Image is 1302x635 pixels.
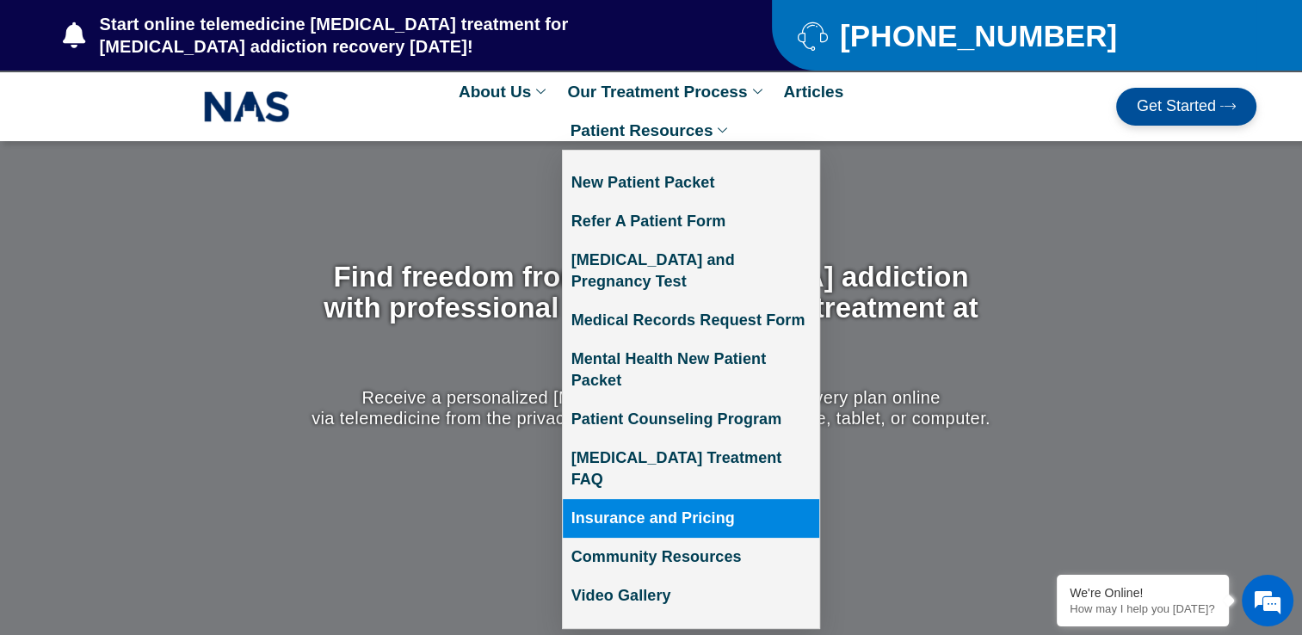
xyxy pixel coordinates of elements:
[798,21,1213,51] a: [PHONE_NUMBER]
[19,89,45,114] div: Navigation go back
[836,25,1117,46] span: [PHONE_NUMBER]
[563,538,819,576] a: Community Resources
[450,72,558,111] a: About Us
[63,13,703,58] a: Start online telemedicine [MEDICAL_DATA] treatment for [MEDICAL_DATA] addiction recovery [DATE]!
[563,499,819,538] a: Insurance and Pricing
[307,466,995,508] div: Get Started with Suboxone Treatment by filling-out this new patient packet form
[100,201,238,375] span: We're online!
[204,87,290,126] img: NAS_email_signature-removebg-preview.png
[307,387,995,428] p: Receive a personalized [MEDICAL_DATA] addiction recovery plan online via telemedicine from the pr...
[115,90,315,113] div: Chat with us now
[563,400,819,439] a: Patient Counseling Program
[774,72,852,111] a: Articles
[563,202,819,241] a: Refer A Patient Form
[558,72,774,111] a: Our Treatment Process
[563,340,819,400] a: Mental Health New Patient Packet
[1070,586,1216,600] div: We're Online!
[563,439,819,499] a: [MEDICAL_DATA] Treatment FAQ
[9,439,328,499] textarea: Type your message and hit 'Enter'
[562,111,741,150] a: Patient Resources
[1137,98,1216,115] span: Get Started
[307,262,995,355] h1: Find freedom from [MEDICAL_DATA] addiction with professional [MEDICAL_DATA] treatment at home
[282,9,324,50] div: Minimize live chat window
[96,13,704,58] span: Start online telemedicine [MEDICAL_DATA] treatment for [MEDICAL_DATA] addiction recovery [DATE]!
[563,576,819,615] a: Video Gallery
[563,163,819,202] a: New Patient Packet
[1116,88,1256,126] a: Get Started
[563,241,819,301] a: [MEDICAL_DATA] and Pregnancy Test
[1070,602,1216,615] p: How may I help you today?
[563,301,819,340] a: Medical Records Request Form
